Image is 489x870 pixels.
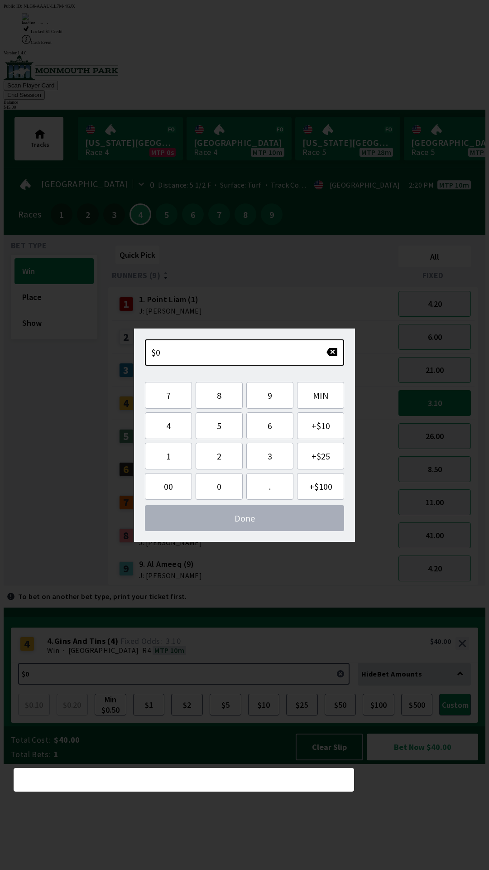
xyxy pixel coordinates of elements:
[254,390,286,401] span: 9
[153,481,184,492] span: 00
[203,420,235,431] span: 5
[254,420,286,431] span: 6
[153,390,184,401] span: 7
[203,450,235,462] span: 2
[246,473,293,500] button: .
[145,382,192,409] button: 7
[151,347,161,358] span: $0
[196,473,243,500] button: 0
[254,481,286,492] span: .
[196,412,243,439] button: 5
[305,450,336,462] span: + $25
[196,443,243,469] button: 2
[305,390,336,401] span: MIN
[203,390,235,401] span: 8
[305,481,336,492] span: + $100
[297,412,344,439] button: +$10
[254,450,286,462] span: 3
[145,505,344,531] button: Done
[145,443,192,469] button: 1
[145,473,192,500] button: 00
[203,481,235,492] span: 0
[196,382,243,409] button: 8
[145,412,192,439] button: 4
[153,450,184,462] span: 1
[153,420,184,431] span: 4
[297,443,344,469] button: +$25
[297,382,344,409] button: MIN
[246,382,293,409] button: 9
[297,473,344,500] button: +$100
[152,512,337,524] span: Done
[246,443,293,469] button: 3
[305,420,336,431] span: + $10
[246,412,293,439] button: 6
